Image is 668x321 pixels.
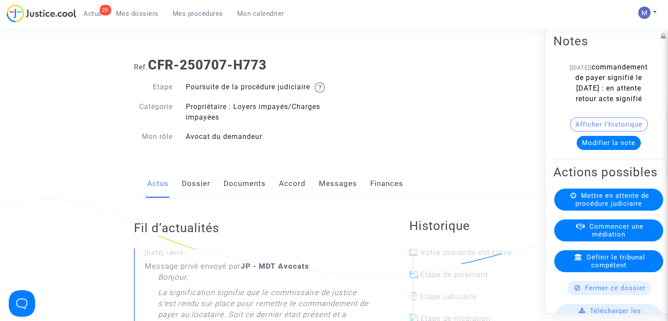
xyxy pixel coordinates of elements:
[570,64,592,71] span: [[DATE]]
[587,253,645,269] span: Définir le tribunal compétent
[585,284,646,292] span: Fermer ce dossier
[145,249,374,261] small: [DATE] 14h19
[109,7,166,20] a: Mes dossiers
[9,290,35,317] iframe: Help Scout Beacon - Open
[166,7,230,20] a: Mes procédures
[127,102,179,123] div: Catégorie
[127,131,179,142] div: Mon rôle
[420,248,512,257] span: Votre demande est close
[179,82,334,93] div: Poursuite de la procédure judiciaire
[577,136,641,150] button: Modifier la note
[370,169,403,198] a: Finances
[179,102,334,123] div: Propriétaire : Loyers impayés/Charges impayées
[116,10,159,18] span: Mes dossiers
[589,223,643,238] span: Commencer une médiation
[237,10,284,18] span: Mon calendrier
[279,169,306,198] a: Accord
[319,169,357,198] a: Messages
[127,82,179,93] div: Etape
[409,218,534,233] h2: Historique
[224,169,266,198] a: Documents
[148,57,267,73] b: CFR-250707-H773
[575,63,648,103] span: commandement de payer signifié le [DATE] : en attente retour acte signifié
[134,220,374,236] h2: Fil d’actualités
[147,169,169,198] a: Actus
[134,63,148,71] span: Ref.
[76,7,109,20] a: 2KActus
[553,33,664,49] h2: Notes
[638,7,650,19] img: AAcHTtesyyZjLYJxzrkRG5BOJsapQ6nO-85ChvdZAQ62n80C=s96-c
[83,10,102,18] span: Actus
[100,5,111,15] div: 2K
[230,7,291,20] a: Mon calendrier
[158,272,188,287] p: Bonjour,
[7,4,76,22] img: jc-logo.svg
[179,131,334,142] div: Avocat du demandeur
[173,10,223,18] span: Mes procédures
[553,164,664,180] h2: Actions possibles
[575,192,649,208] span: Mettre en attente de procédure judiciaire
[314,82,325,93] img: help.svg
[570,117,648,131] button: Afficher l'historique
[182,169,210,198] a: Dossier
[241,262,309,270] b: JP - MDT Avocats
